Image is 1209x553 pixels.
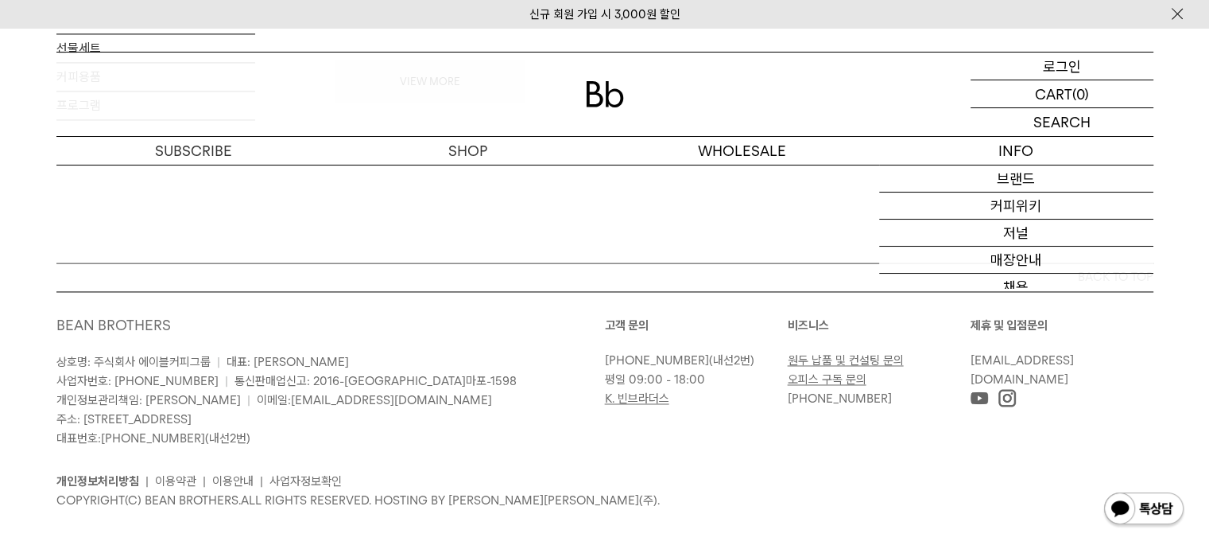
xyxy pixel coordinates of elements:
a: SHOP [331,137,605,165]
span: 개인정보관리책임: [PERSON_NAME] [56,393,241,407]
span: 주소: [STREET_ADDRESS] [56,412,192,426]
p: (0) [1072,80,1089,107]
a: 저널 [879,220,1153,247]
p: INFO [879,137,1153,165]
span: | [217,355,220,369]
p: CART [1035,80,1072,107]
a: [PHONE_NUMBER] [101,431,205,446]
span: 대표: [PERSON_NAME] [227,355,349,369]
a: 채용 [879,274,1153,301]
span: | [247,393,250,407]
span: 통신판매업신고: 2016-[GEOGRAPHIC_DATA]마포-1598 [234,374,517,388]
span: 상호명: 주식회사 에이블커피그룹 [56,355,211,369]
p: SEARCH [1033,108,1091,136]
a: 원두 납품 및 컨설팅 문의 [788,353,904,368]
a: [PHONE_NUMBER] [788,391,892,406]
p: 제휴 및 입점문의 [971,316,1153,335]
li: | [145,472,149,491]
a: 로그인 [971,53,1153,80]
a: CART (0) [971,80,1153,108]
a: 신규 회원 가입 시 3,000원 할인 [529,7,680,21]
a: SUBSCRIBE [56,137,331,165]
a: [EMAIL_ADDRESS][DOMAIN_NAME] [291,393,492,407]
a: 오피스 구독 문의 [788,372,866,387]
li: | [260,472,263,491]
p: WHOLESALE [605,137,879,165]
p: (내선2번) [605,351,780,370]
button: BACK TO TOP [56,263,1153,291]
a: 커피위키 [879,193,1153,220]
a: K. 빈브라더스 [605,391,669,406]
a: 개인정보처리방침 [56,474,139,489]
p: COPYRIGHT(C) BEAN BROTHERS. ALL RIGHTS RESERVED. HOSTING BY [PERSON_NAME][PERSON_NAME](주). [56,491,1153,510]
a: BEAN BROTHERS [56,317,171,333]
p: 비즈니스 [788,316,971,335]
a: [EMAIL_ADDRESS][DOMAIN_NAME] [971,353,1074,387]
span: 대표번호: (내선2번) [56,431,250,446]
span: | [225,374,228,388]
li: | [203,472,206,491]
img: 로고 [586,81,624,107]
span: 이메일: [257,393,492,407]
a: 사업자정보확인 [269,474,342,489]
a: 매장안내 [879,247,1153,274]
a: 이용약관 [155,474,196,489]
img: 카카오톡 채널 1:1 채팅 버튼 [1102,491,1185,529]
p: 평일 09:00 - 18:00 [605,370,780,389]
span: 사업자번호: [PHONE_NUMBER] [56,374,219,388]
p: 로그인 [1043,53,1081,80]
a: 브랜드 [879,166,1153,193]
a: [PHONE_NUMBER] [605,353,709,368]
p: 고객 문의 [605,316,788,335]
a: 이용안내 [212,474,254,489]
